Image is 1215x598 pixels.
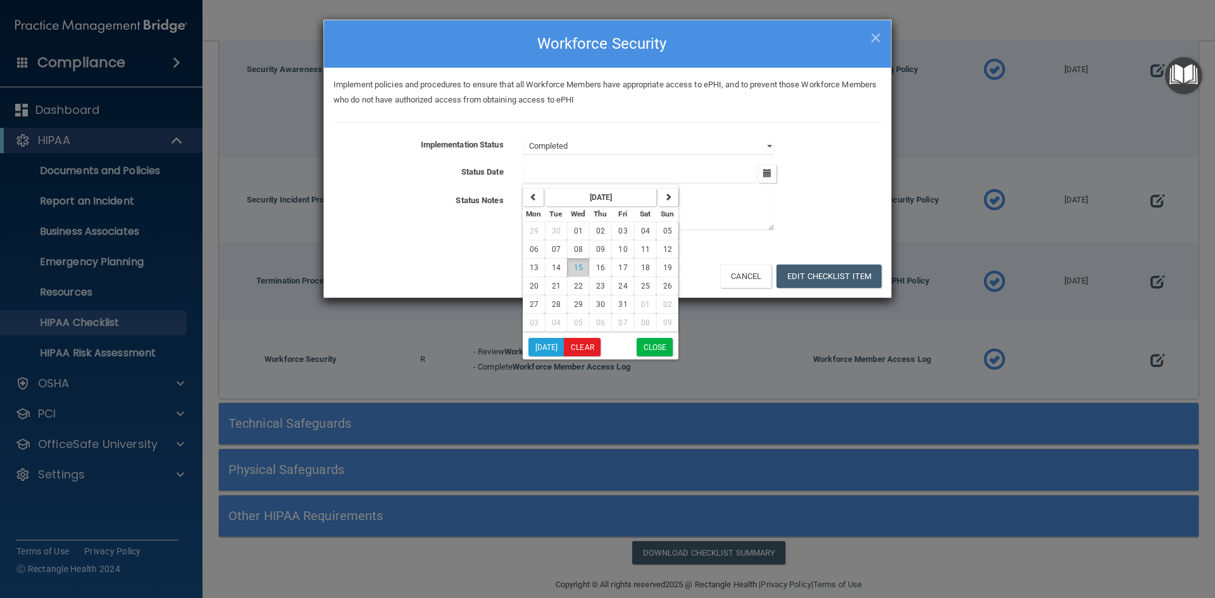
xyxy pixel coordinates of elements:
[526,209,541,218] small: Monday
[641,300,650,309] span: 01
[641,227,650,235] span: 04
[596,227,605,235] span: 02
[523,240,545,258] button: 06
[634,221,656,240] button: 04
[530,263,539,272] span: 13
[618,227,627,235] span: 03
[545,221,567,240] button: 30
[663,282,672,290] span: 26
[545,295,567,313] button: 28
[641,245,650,254] span: 11
[611,277,633,295] button: 24
[545,240,567,258] button: 07
[618,282,627,290] span: 24
[618,209,627,218] small: Friday
[641,318,650,327] span: 08
[574,263,583,272] span: 15
[574,282,583,290] span: 22
[567,258,589,277] button: 15
[552,282,561,290] span: 21
[596,263,605,272] span: 16
[523,313,545,332] button: 03
[461,167,504,177] b: Status Date
[611,313,633,332] button: 07
[618,300,627,309] span: 31
[611,295,633,313] button: 31
[594,209,607,218] small: Thursday
[545,277,567,295] button: 21
[574,318,583,327] span: 05
[596,245,605,254] span: 09
[564,338,601,356] button: Clear
[590,193,613,202] strong: [DATE]
[530,227,539,235] span: 29
[574,227,583,235] span: 01
[530,318,539,327] span: 03
[456,196,503,205] b: Status Notes
[640,209,651,218] small: Saturday
[523,295,545,313] button: 27
[333,30,882,58] h4: Workforce Security
[552,300,561,309] span: 28
[567,277,589,295] button: 22
[552,318,561,327] span: 04
[552,245,561,254] span: 07
[589,277,611,295] button: 23
[523,277,545,295] button: 20
[611,221,633,240] button: 03
[637,338,673,356] button: Close
[634,240,656,258] button: 11
[567,313,589,332] button: 05
[567,221,589,240] button: 01
[634,295,656,313] button: 01
[618,245,627,254] span: 10
[663,245,672,254] span: 12
[552,263,561,272] span: 14
[641,263,650,272] span: 18
[545,313,567,332] button: 04
[870,23,882,49] span: ×
[1165,57,1202,94] button: Open Resource Center
[552,227,561,235] span: 30
[634,277,656,295] button: 25
[530,245,539,254] span: 06
[663,227,672,235] span: 05
[571,209,585,218] small: Wednesday
[663,300,672,309] span: 02
[641,282,650,290] span: 25
[523,221,545,240] button: 29
[596,282,605,290] span: 23
[528,338,564,356] button: [DATE]
[611,240,633,258] button: 10
[618,318,627,327] span: 07
[567,295,589,313] button: 29
[421,140,504,149] b: Implementation Status
[776,265,882,288] button: Edit Checklist Item
[545,258,567,277] button: 14
[567,240,589,258] button: 08
[611,258,633,277] button: 17
[589,295,611,313] button: 30
[574,300,583,309] span: 29
[656,295,678,313] button: 02
[530,282,539,290] span: 20
[596,318,605,327] span: 06
[589,240,611,258] button: 09
[720,265,771,288] button: Cancel
[634,313,656,332] button: 08
[618,263,627,272] span: 17
[589,221,611,240] button: 02
[530,300,539,309] span: 27
[663,318,672,327] span: 09
[634,258,656,277] button: 18
[574,245,583,254] span: 08
[589,258,611,277] button: 16
[661,209,674,218] small: Sunday
[656,240,678,258] button: 12
[596,300,605,309] span: 30
[324,77,891,108] div: Implement policies and procedures to ensure that all Workforce Members have appropriate access to...
[589,313,611,332] button: 06
[656,221,678,240] button: 05
[656,313,678,332] button: 09
[549,209,562,218] small: Tuesday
